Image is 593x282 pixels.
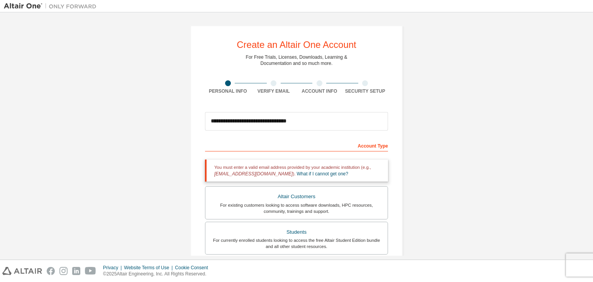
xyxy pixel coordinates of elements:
[237,40,356,49] div: Create an Altair One Account
[210,191,383,202] div: Altair Customers
[210,227,383,238] div: Students
[246,54,347,66] div: For Free Trials, Licenses, Downloads, Learning & Documentation and so much more.
[205,139,388,151] div: Account Type
[2,267,42,275] img: altair_logo.svg
[124,265,175,271] div: Website Terms of Use
[210,202,383,214] div: For existing customers looking to access software downloads, HPC resources, community, trainings ...
[72,267,80,275] img: linkedin.svg
[205,88,251,94] div: Personal Info
[205,160,388,182] div: You must enter a valid email address provided by your academic institution (e.g., ).
[85,267,96,275] img: youtube.svg
[297,171,348,177] a: What if I cannot get one?
[4,2,100,10] img: Altair One
[296,88,342,94] div: Account Info
[210,237,383,250] div: For currently enrolled students looking to access the free Altair Student Edition bundle and all ...
[251,88,297,94] div: Verify Email
[175,265,212,271] div: Cookie Consent
[59,267,68,275] img: instagram.svg
[214,171,293,177] span: [EMAIL_ADDRESS][DOMAIN_NAME]
[342,88,388,94] div: Security Setup
[103,265,124,271] div: Privacy
[47,267,55,275] img: facebook.svg
[103,271,213,277] p: © 2025 Altair Engineering, Inc. All Rights Reserved.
